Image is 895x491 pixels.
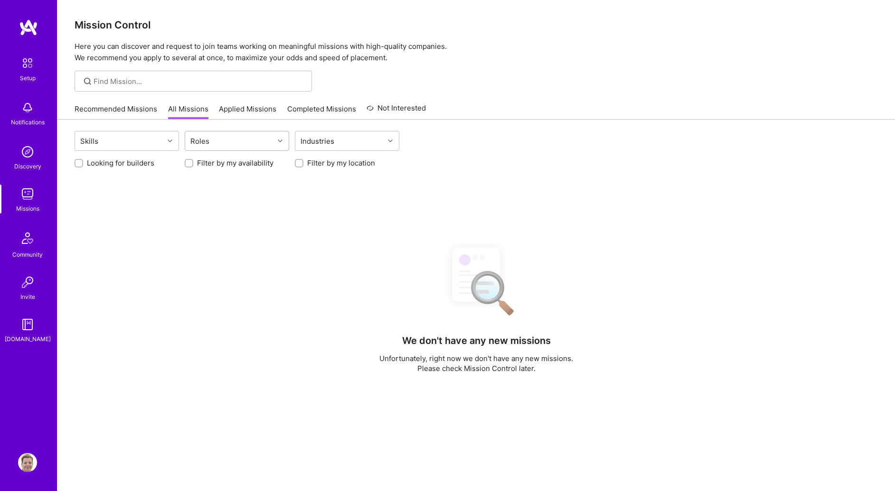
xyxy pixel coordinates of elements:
img: discovery [18,142,37,161]
div: Skills [78,134,101,148]
img: bell [18,98,37,117]
img: teamwork [18,185,37,204]
div: Discovery [14,161,41,171]
img: logo [19,19,38,36]
i: icon Chevron [278,139,283,143]
a: Completed Missions [287,104,356,120]
a: All Missions [168,104,208,120]
a: Not Interested [367,102,426,120]
div: Roles [188,134,212,148]
a: Applied Missions [219,104,276,120]
img: Community [16,227,39,250]
img: setup [18,53,38,73]
h3: Mission Control [75,19,878,31]
p: Here you can discover and request to join teams working on meaningful missions with high-quality ... [75,41,878,64]
a: Recommended Missions [75,104,157,120]
h4: We don't have any new missions [402,335,551,346]
p: Please check Mission Control later. [379,363,573,373]
div: Industries [298,134,337,148]
label: Filter by my location [307,158,375,168]
img: guide book [18,315,37,334]
i: icon SearchGrey [82,76,93,87]
div: Notifications [11,117,45,127]
p: Unfortunately, right now we don't have any new missions. [379,353,573,363]
a: User Avatar [16,453,39,472]
label: Looking for builders [87,158,154,168]
input: Find Mission... [94,76,305,86]
div: Missions [16,204,39,213]
img: No Results [436,239,517,322]
div: Invite [20,292,35,302]
img: User Avatar [18,453,37,472]
div: [DOMAIN_NAME] [5,334,51,344]
div: Setup [20,73,36,83]
label: Filter by my availability [197,158,273,168]
div: Community [12,250,43,259]
i: icon Chevron [388,139,393,143]
img: Invite [18,273,37,292]
i: icon Chevron [168,139,172,143]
